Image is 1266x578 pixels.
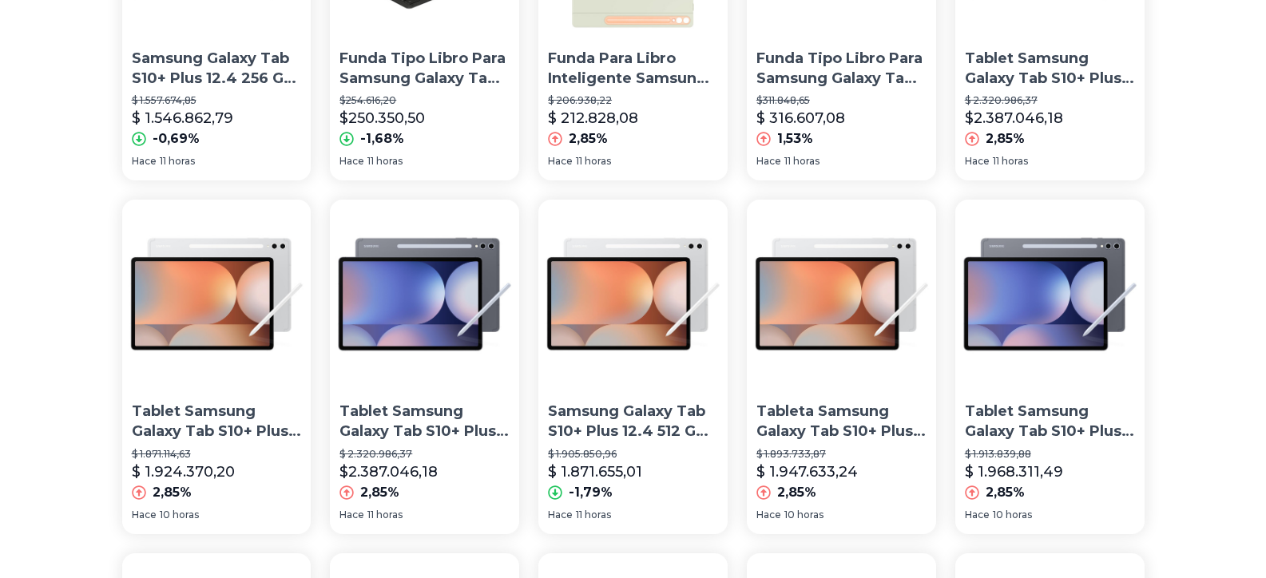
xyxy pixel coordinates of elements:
font: Funda Tipo Libro Para Samsung Galaxy Tab S10+ Con Teclado Sl [339,49,506,107]
font: Hace [339,155,364,167]
font: $311.848,65 [756,94,810,106]
font: 10 horas [160,509,199,521]
font: Samsung Galaxy Tab S10+ Plus 12.4 512 Gb, Tablet Android,.. [548,402,709,460]
font: 2,85% [569,131,608,146]
font: Tablet Samsung Galaxy Tab S10+ Plus De 12,4 Pulgadas, 256 G [965,402,1134,479]
a: Samsung Galaxy Tab S10+ Plus 12.4 512 Gb, Tablet Android,..Samsung Galaxy Tab S10+ Plus 12.4 512 ... [538,200,728,533]
font: 2,85% [360,485,399,500]
font: Hace [965,155,990,167]
font: $254.616,20 [339,94,396,106]
font: $ 1.557.674,85 [132,94,196,106]
font: $ 1.924.370,20 [132,463,235,481]
font: $ 1.947.633,24 [756,463,858,481]
font: $ 2.320.986,37 [965,94,1038,106]
font: Samsung Galaxy Tab S10+ Plus 12.4 256 Gb, Tablet Android,.. [132,49,297,107]
font: $250.350,50 [339,109,425,127]
font: 11 horas [576,509,611,521]
font: $ 1.871.114,63 [132,448,191,460]
font: -1,79% [569,485,613,500]
font: $ 1.968.311,49 [965,463,1063,481]
font: Tablet Samsung Galaxy Tab S10+ Plus De 12,4 Pulgadas, 256 Gb [339,402,509,479]
font: $ 206.938,22 [548,94,612,106]
font: 11 horas [993,155,1028,167]
font: 10 horas [993,509,1032,521]
font: $ 1.913.839,88 [965,448,1031,460]
font: $ 2.320.986,37 [339,448,412,460]
font: 2,85% [986,485,1025,500]
img: Tablet Samsung Galaxy Tab S10+ Plus De 12,4 Pulgadas, 256 Gb [330,200,519,389]
img: Tableta Samsung Galaxy Tab S10+ Plus De 12,4 Pulgadas, 256 G [747,200,936,389]
font: 2,85% [986,131,1025,146]
font: Funda Tipo Libro Para Samsung Galaxy Tab S10+ Con Teclado Ai [756,49,923,107]
font: $ 1.905.850,96 [548,448,617,460]
font: $ 1.893.733,87 [756,448,826,460]
font: 11 horas [160,155,195,167]
img: Samsung Galaxy Tab S10+ Plus 12.4 512 Gb, Tablet Android,.. [538,200,728,389]
font: $ 316.607,08 [756,109,845,127]
font: Hace [756,155,781,167]
font: Tablet Samsung Galaxy Tab S10+ Plus De 12,4 Pulgadas, 256 G [132,402,301,479]
font: Hace [132,509,157,521]
font: 10 horas [784,509,823,521]
font: $2.387.046,18 [965,109,1063,127]
font: $ 1.546.862,79 [132,109,233,127]
a: Tablet Samsung Galaxy Tab S10+ Plus De 12,4 Pulgadas, 256 GbTablet Samsung Galaxy Tab S10+ Plus D... [330,200,519,533]
font: Hace [132,155,157,167]
font: -0,69% [153,131,200,146]
font: 11 horas [367,155,403,167]
img: Tablet Samsung Galaxy Tab S10+ Plus De 12,4 Pulgadas, 256 G [955,200,1145,389]
font: 2,85% [153,485,192,500]
font: $ 212.828,08 [548,109,638,127]
a: Tablet Samsung Galaxy Tab S10+ Plus De 12,4 Pulgadas, 256 GTablet Samsung Galaxy Tab S10+ Plus De... [122,200,312,533]
font: $2.387.046,18 [339,463,438,481]
font: 1,53% [777,131,813,146]
font: Tableta Samsung Galaxy Tab S10+ Plus De 12,4 Pulgadas, 256 G [756,402,926,479]
font: -1,68% [360,131,404,146]
font: 11 horas [576,155,611,167]
font: 2,85% [777,485,816,500]
font: 11 horas [367,509,403,521]
font: $ 1.871.655,01 [548,463,642,481]
font: Hace [339,509,364,521]
font: Hace [548,155,573,167]
img: Tablet Samsung Galaxy Tab S10+ Plus De 12,4 Pulgadas, 256 G [122,200,312,389]
a: Tablet Samsung Galaxy Tab S10+ Plus De 12,4 Pulgadas, 256 GTablet Samsung Galaxy Tab S10+ Plus De... [955,200,1145,533]
font: Funda Para Libro Inteligente Samsung Galaxy Tab S10+, Protec [548,49,709,126]
font: Tablet Samsung Galaxy Tab S10+ Plus De 12,4 Pulgadas, 256 Gb [965,49,1134,126]
font: Hace [756,509,781,521]
a: Tableta Samsung Galaxy Tab S10+ Plus De 12,4 Pulgadas, 256 GTableta Samsung Galaxy Tab S10+ Plus ... [747,200,936,533]
font: Hace [548,509,573,521]
font: Hace [965,509,990,521]
font: 11 horas [784,155,820,167]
